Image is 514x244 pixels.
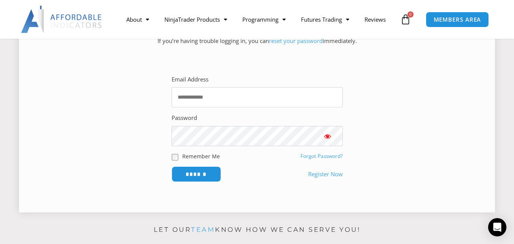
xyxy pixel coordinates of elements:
[301,153,343,159] a: Forgot Password?
[235,11,293,28] a: Programming
[389,8,422,30] a: 0
[182,152,220,160] label: Remember Me
[269,37,323,45] a: reset your password
[21,6,103,33] img: LogoAI | Affordable Indicators – NinjaTrader
[172,113,197,123] label: Password
[157,11,235,28] a: NinjaTrader Products
[119,11,157,28] a: About
[488,218,506,236] div: Open Intercom Messenger
[119,11,398,28] nav: Menu
[191,226,215,233] a: team
[357,11,393,28] a: Reviews
[434,17,481,22] span: MEMBERS AREA
[426,12,489,27] a: MEMBERS AREA
[308,169,343,180] a: Register Now
[407,11,414,18] span: 0
[172,74,208,85] label: Email Address
[293,11,357,28] a: Futures Trading
[312,126,343,146] button: Show password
